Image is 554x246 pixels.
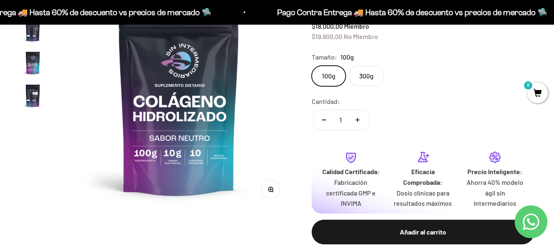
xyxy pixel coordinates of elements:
[394,188,453,209] p: Dosis clínicas para resultados máximos
[403,168,442,186] strong: Eficacia Comprobada:
[20,17,46,43] img: Colágeno Hidrolizado
[465,177,524,209] p: Ahorra 40% modelo ágil sin intermediarios
[133,122,170,136] button: Enviar
[20,50,46,76] img: Colágeno Hidrolizado
[20,83,46,109] img: Colágeno Hidrolizado
[312,32,342,40] span: $19.800,00
[20,17,46,46] button: Ir al artículo 2
[10,96,170,118] div: La confirmación de la pureza de los ingredientes.
[274,6,544,19] p: Pago Contra Entrega 🚚 Hasta 60% de descuento vs precios de mercado 🛸
[346,110,369,130] button: Aumentar cantidad
[312,96,340,107] label: Cantidad:
[10,39,170,61] div: Un aval de expertos o estudios clínicos en la página.
[10,80,170,94] div: Un mensaje de garantía de satisfacción visible.
[340,52,354,62] span: 100g
[10,63,170,78] div: Más detalles sobre la fecha exacta de entrega.
[312,52,337,62] legend: Tamaño:
[321,177,381,209] p: Fabricación certificada GMP e INVIMA
[10,13,170,32] p: ¿Qué te daría la seguridad final para añadir este producto a tu carrito?
[312,220,534,244] button: Añadir al carrito
[134,122,169,136] span: Enviar
[523,80,533,90] mark: 0
[344,32,378,40] span: No Miembro
[344,22,369,30] span: Miembro
[527,89,548,98] a: 0
[20,50,46,78] button: Ir al artículo 3
[312,110,336,130] button: Reducir cantidad
[20,83,46,111] button: Ir al artículo 4
[467,168,522,175] strong: Precio Inteligente:
[328,227,518,237] div: Añadir al carrito
[312,22,343,30] span: $18.000,00
[322,168,380,175] strong: Calidad Certificada:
